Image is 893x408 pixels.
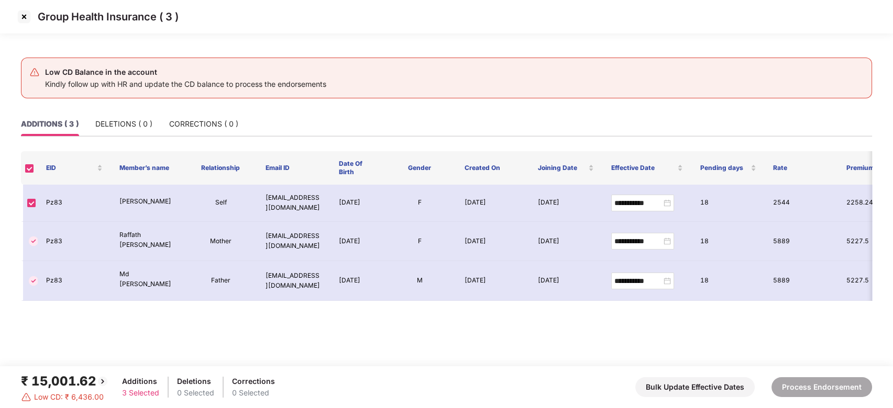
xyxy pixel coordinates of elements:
[111,151,184,185] th: Member’s name
[177,387,214,399] div: 0 Selected
[169,118,238,130] div: CORRECTIONS ( 0 )
[330,185,383,222] td: [DATE]
[692,261,765,301] td: 18
[538,164,587,172] span: Joining Date
[692,185,765,222] td: 18
[119,230,176,250] p: Raffath [PERSON_NAME]
[771,377,872,397] button: Process Endorsement
[257,222,330,262] td: [EMAIL_ADDRESS][DOMAIN_NAME]
[45,66,326,78] div: Low CD Balance in the account
[257,151,330,185] th: Email ID
[691,151,765,185] th: Pending days
[700,164,748,172] span: Pending days
[456,261,530,301] td: [DATE]
[38,222,111,262] td: Pz83
[27,275,40,287] img: svg+xml;base64,PHN2ZyBpZD0iVGljay0zMngzMiIgeG1sbnM9Imh0dHA6Ly93d3cudzMub3JnLzIwMDAvc3ZnIiB3aWR0aD...
[456,185,530,222] td: [DATE]
[530,151,603,185] th: Joining Date
[692,222,765,262] td: 18
[38,10,179,23] p: Group Health Insurance ( 3 )
[21,371,109,391] div: ₹ 15,001.62
[38,151,111,185] th: EID
[456,151,530,185] th: Created On
[184,185,258,222] td: Self
[765,151,838,185] th: Rate
[27,235,40,247] img: svg+xml;base64,PHN2ZyBpZD0iVGljay0zMngzMiIgeG1sbnM9Imh0dHA6Ly93d3cudzMub3JnLzIwMDAvc3ZnIiB3aWR0aD...
[602,151,691,185] th: Effective Date
[184,222,258,262] td: Mother
[21,118,79,130] div: ADDITIONS ( 3 )
[29,67,40,77] img: svg+xml;base64,PHN2ZyB4bWxucz0iaHR0cDovL3d3dy53My5vcmcvMjAwMC9zdmciIHdpZHRoPSIyNCIgaGVpZ2h0PSIyNC...
[232,376,275,387] div: Corrections
[96,375,109,388] img: svg+xml;base64,PHN2ZyBpZD0iQmFjay0yMHgyMCIgeG1sbnM9Imh0dHA6Ly93d3cudzMub3JnLzIwMDAvc3ZnIiB3aWR0aD...
[21,392,31,402] img: svg+xml;base64,PHN2ZyBpZD0iRGFuZ2VyLTMyeDMyIiB4bWxucz0iaHR0cDovL3d3dy53My5vcmcvMjAwMC9zdmciIHdpZH...
[765,185,838,222] td: 2544
[232,387,275,399] div: 0 Selected
[119,197,176,207] p: [PERSON_NAME]
[122,376,159,387] div: Additions
[16,8,32,25] img: svg+xml;base64,PHN2ZyBpZD0iQ3Jvc3MtMzJ4MzIiIHhtbG5zPSJodHRwOi8vd3d3LnczLm9yZy8yMDAwL3N2ZyIgd2lkdG...
[122,387,159,399] div: 3 Selected
[38,185,111,222] td: Pz83
[95,118,152,130] div: DELETIONS ( 0 )
[257,185,330,222] td: [EMAIL_ADDRESS][DOMAIN_NAME]
[46,164,95,172] span: EID
[456,222,530,262] td: [DATE]
[184,261,258,301] td: Father
[330,151,383,185] th: Date Of Birth
[34,391,104,403] span: Low CD: ₹ 6,436.00
[177,376,214,387] div: Deletions
[530,185,603,222] td: [DATE]
[611,164,675,172] span: Effective Date
[383,261,456,301] td: M
[330,222,383,262] td: [DATE]
[383,185,456,222] td: F
[45,78,326,90] div: Kindly follow up with HR and update the CD balance to process the endorsements
[765,261,838,301] td: 5889
[38,261,111,301] td: Pz83
[257,261,330,301] td: [EMAIL_ADDRESS][DOMAIN_NAME]
[330,261,383,301] td: [DATE]
[184,151,258,185] th: Relationship
[530,222,603,262] td: [DATE]
[530,261,603,301] td: [DATE]
[635,377,755,397] button: Bulk Update Effective Dates
[765,222,838,262] td: 5889
[383,151,456,185] th: Gender
[383,222,456,262] td: F
[119,269,176,289] p: Md [PERSON_NAME]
